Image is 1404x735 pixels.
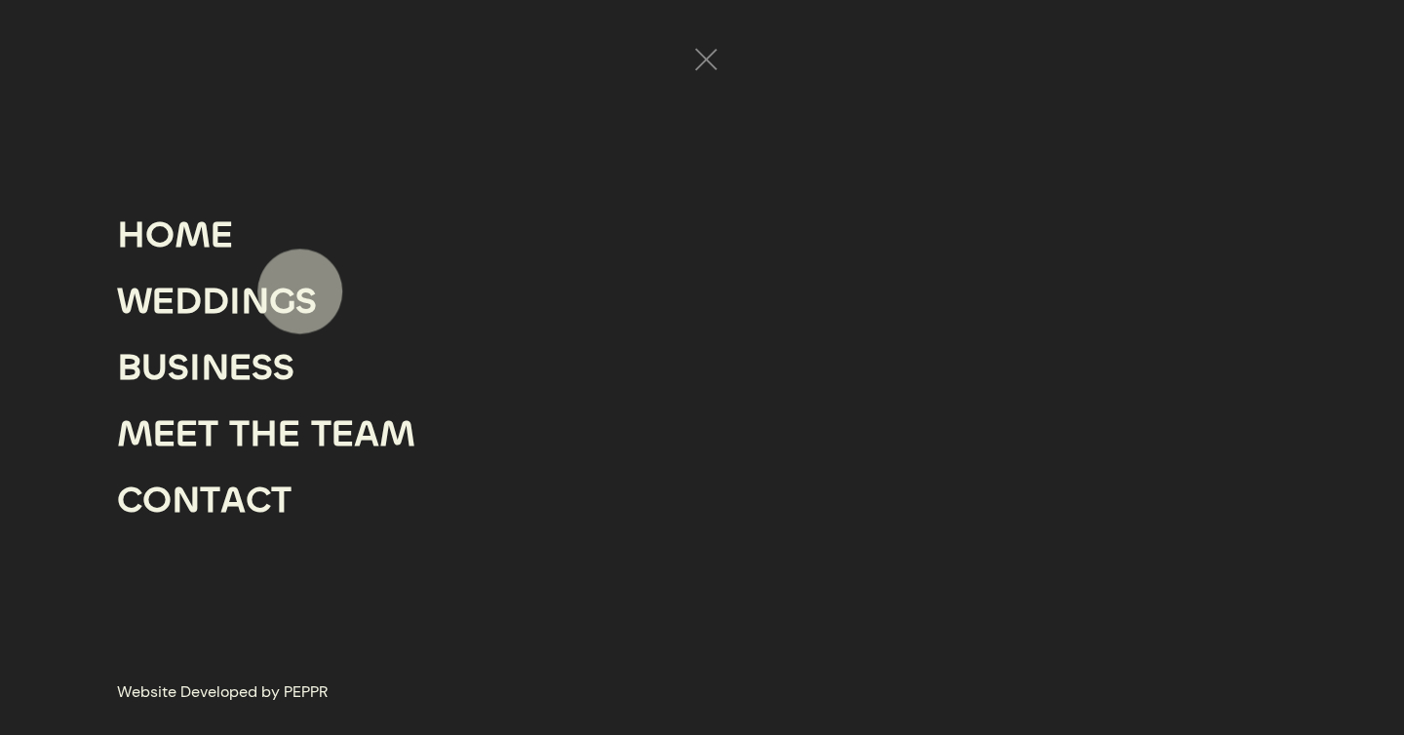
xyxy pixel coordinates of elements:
a: Website Developed by PEPPR [117,678,328,706]
div: T [311,401,331,467]
div: M [379,401,415,467]
div: T [229,401,250,467]
div: S [252,334,273,401]
div: T [198,401,218,467]
div: E [229,334,252,401]
div: H [117,202,145,268]
div: E [331,401,354,467]
a: WEDDINGS [117,268,317,334]
div: B [117,334,141,401]
div: S [295,268,317,334]
div: A [354,401,379,467]
div: A [220,467,246,533]
div: M [175,202,211,268]
div: E [153,401,175,467]
div: E [278,401,300,467]
div: N [172,467,200,533]
a: BUSINESS [117,334,294,401]
div: E [175,401,198,467]
div: I [189,334,201,401]
div: D [202,268,229,334]
div: U [141,334,168,401]
a: CONTACT [117,467,292,533]
div: O [142,467,172,533]
div: S [168,334,189,401]
a: HOME [117,202,233,268]
div: W [117,268,152,334]
a: MEET THE TEAM [117,401,415,467]
div: I [229,268,241,334]
div: G [269,268,295,334]
div: H [250,401,278,467]
div: S [273,334,294,401]
div: E [152,268,175,334]
div: M [117,401,153,467]
div: N [201,334,229,401]
div: T [200,467,220,533]
div: T [271,467,292,533]
div: E [211,202,233,268]
div: D [175,268,202,334]
div: N [241,268,269,334]
div: O [145,202,175,268]
div: C [117,467,142,533]
div: C [246,467,271,533]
